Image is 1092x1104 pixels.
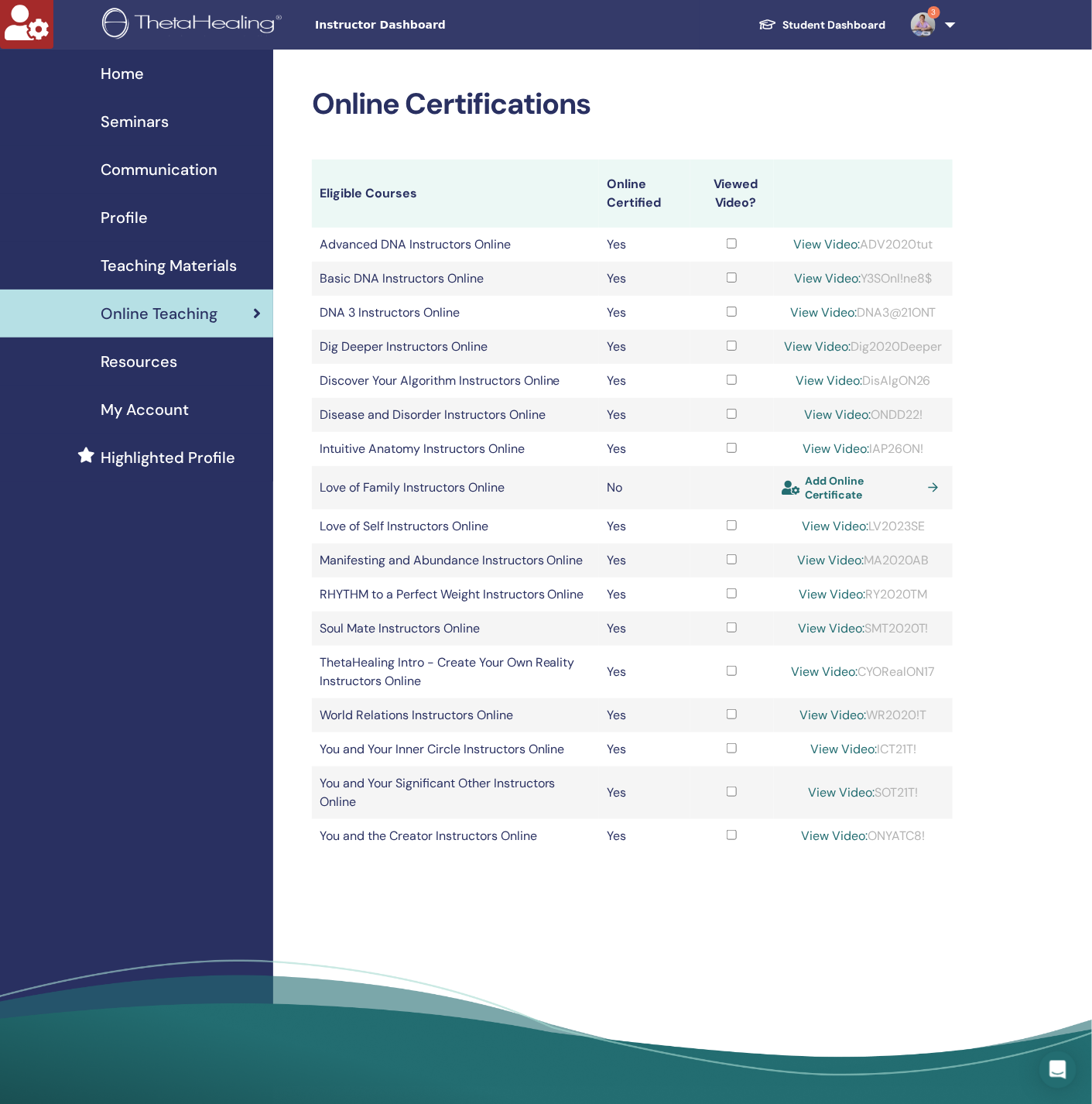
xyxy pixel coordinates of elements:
[599,578,690,612] td: Yes
[599,766,690,819] td: Yes
[782,372,945,390] div: DisAlgON26
[799,707,866,723] a: View Video:
[599,732,690,766] td: Yes
[312,296,599,330] td: DNA 3 Instructors Online
[690,159,774,228] th: Viewed Video?
[312,466,599,509] td: Love of Family Instructors Online
[599,330,690,364] td: Yes
[312,819,599,853] td: You and the Creator Instructors Online
[312,766,599,819] td: You and Your Significant Other Instructors Online
[312,732,599,766] td: You and Your Inner Circle Instructors Online
[312,509,599,543] td: Love of Self Instructors Online
[599,228,690,262] td: Yes
[782,551,945,570] div: MA2020AB
[102,8,287,43] img: logo.png
[806,474,922,502] span: Add Online Certificate
[599,364,690,398] td: Yes
[802,518,868,534] a: View Video:
[312,432,599,466] td: Intuitive Anatomy Instructors Online
[784,338,851,355] a: View Video:
[312,228,599,262] td: Advanced DNA Instructors Online
[599,509,690,543] td: Yes
[782,440,945,458] div: IAP26ON!
[798,620,864,636] a: View Video:
[101,254,237,277] span: Teaching Materials
[101,398,189,421] span: My Account
[599,432,690,466] td: Yes
[101,446,235,469] span: Highlighted Profile
[782,474,945,502] a: Add Online Certificate
[101,62,144,85] span: Home
[312,159,599,228] th: Eligible Courses
[803,441,869,457] a: View Video:
[315,17,547,33] span: Instructor Dashboard
[801,828,868,844] a: View Video:
[599,262,690,296] td: Yes
[804,406,871,423] a: View Video:
[312,330,599,364] td: Dig Deeper Instructors Online
[599,159,690,228] th: Online Certified
[312,364,599,398] td: Discover Your Algorithm Instructors Online
[599,398,690,432] td: Yes
[782,303,945,322] div: DNA3@21ONT
[928,6,940,19] span: 3
[599,296,690,330] td: Yes
[599,612,690,646] td: Yes
[312,262,599,296] td: Basic DNA Instructors Online
[312,612,599,646] td: Soul Mate Instructors Online
[599,698,690,732] td: Yes
[782,269,945,288] div: Y3SOnl!ne8$
[312,578,599,612] td: RHYTHM to a Perfect Weight Instructors Online
[808,784,875,801] a: View Video:
[599,543,690,578] td: Yes
[312,646,599,698] td: ThetaHealing Intro - Create Your Own Reality Instructors Online
[312,698,599,732] td: World Relations Instructors Online
[796,372,862,389] a: View Video:
[746,11,899,39] a: Student Dashboard
[312,87,953,122] h2: Online Certifications
[790,304,857,321] a: View Video:
[782,783,945,802] div: SOT21T!
[101,350,177,373] span: Resources
[782,517,945,536] div: LV2023SE
[797,552,864,568] a: View Video:
[599,819,690,853] td: Yes
[1039,1051,1077,1089] div: Open Intercom Messenger
[782,406,945,424] div: ONDD22!
[782,235,945,254] div: ADV2020tut
[782,706,945,725] div: WR2020!T
[810,741,877,757] a: View Video:
[782,663,945,681] div: CYORealON17
[599,466,690,509] td: No
[599,646,690,698] td: Yes
[312,543,599,578] td: Manifesting and Abundance Instructors Online
[101,110,169,133] span: Seminars
[782,827,945,845] div: ONYATC8!
[782,585,945,604] div: RY2020TM
[101,158,217,181] span: Communication
[758,18,777,31] img: graduation-cap-white.svg
[911,12,936,37] img: default.jpg
[799,586,865,602] a: View Video:
[791,663,858,680] a: View Video:
[794,270,861,286] a: View Video:
[101,302,217,325] span: Online Teaching
[782,338,945,356] div: Dig2020Deeper
[782,740,945,759] div: ICT21T!
[312,398,599,432] td: Disease and Disorder Instructors Online
[782,619,945,638] div: SMT2020T!
[793,236,860,252] a: View Video:
[101,206,148,229] span: Profile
